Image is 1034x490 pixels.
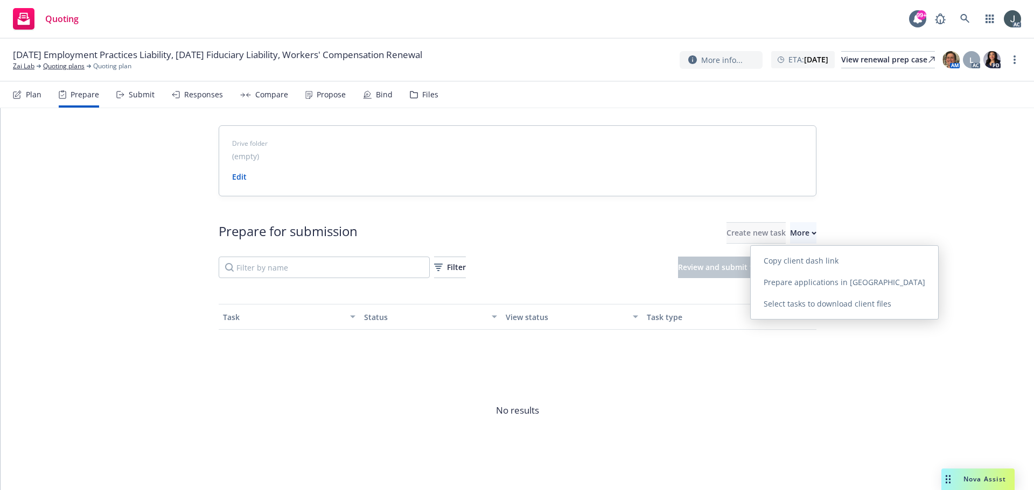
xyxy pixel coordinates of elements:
[129,90,155,99] div: Submit
[790,223,816,243] div: More
[751,255,851,266] span: Copy client dash link
[751,277,938,287] span: Prepare applications in [GEOGRAPHIC_DATA]
[701,54,743,66] span: More info...
[434,257,466,278] button: Filter
[751,299,904,309] span: Select tasks to download client files
[71,90,99,99] div: Prepare
[360,304,501,330] button: Status
[255,90,288,99] div: Compare
[232,139,803,148] span: Drive folder
[804,54,828,65] strong: [DATE]
[726,222,786,244] button: Create new task
[9,4,83,34] a: Quoting
[1004,10,1021,27] img: photo
[678,262,816,272] span: Review and submit tasks to the client
[841,51,935,68] a: View renewal prep case
[93,61,131,71] span: Quoting plan
[376,90,393,99] div: Bind
[726,228,786,238] span: Create new task
[223,311,344,323] div: Task
[680,51,763,69] button: More info...
[930,8,951,30] a: Report a Bug
[1008,53,1021,66] a: more
[983,51,1001,68] img: photo
[963,474,1006,484] span: Nova Assist
[788,54,828,65] span: ETA :
[506,311,627,323] div: View status
[642,304,784,330] button: Task type
[232,172,247,182] a: Edit
[317,90,346,99] div: Propose
[917,10,926,20] div: 99+
[45,15,79,23] span: Quoting
[13,48,422,61] span: [DATE] Employment Practices Liability, [DATE] Fiduciary Liability, Workers' Compensation Renewal
[13,61,34,71] a: Zai Lab
[364,311,485,323] div: Status
[184,90,223,99] div: Responses
[941,468,1015,490] button: Nova Assist
[26,90,41,99] div: Plan
[841,52,935,68] div: View renewal prep case
[954,8,976,30] a: Search
[219,257,430,278] input: Filter by name
[969,54,974,66] span: L
[501,304,643,330] button: View status
[678,257,816,278] button: Review and submit tasks to the client
[790,222,816,244] button: More
[941,468,955,490] div: Drag to move
[43,61,85,71] a: Quoting plans
[232,151,259,162] span: (empty)
[942,51,960,68] img: photo
[979,8,1001,30] a: Switch app
[219,222,358,244] div: Prepare for submission
[647,311,768,323] div: Task type
[422,90,438,99] div: Files
[219,304,360,330] button: Task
